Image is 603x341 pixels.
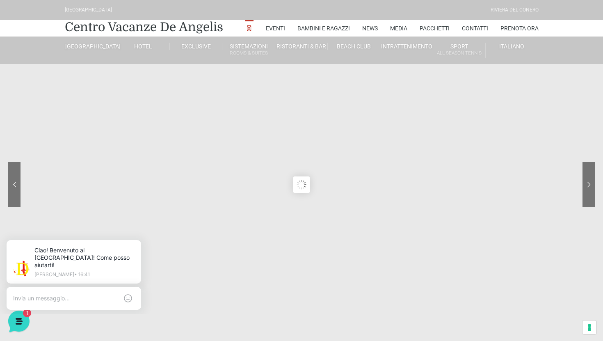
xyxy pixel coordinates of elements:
[39,16,139,39] p: Ciao! Benvenuto al [GEOGRAPHIC_DATA]! Come posso aiutarti!
[13,103,151,120] button: Inizia una conversazione
[82,263,88,268] span: 1
[25,275,39,282] p: Home
[170,43,222,50] a: Exclusive
[491,6,539,14] div: Riviera Del Conero
[7,7,138,33] h2: Ciao da De Angelis Resort 👋
[275,43,328,50] a: Ristoranti & Bar
[87,136,151,143] a: Apri Centro Assistenza
[117,43,170,50] a: Hotel
[139,79,151,86] p: 1 s fa
[65,43,117,50] a: [GEOGRAPHIC_DATA]
[222,49,274,57] small: Rooms & Suites
[18,154,134,162] input: Cerca un articolo...
[433,43,486,58] a: SportAll Season Tennis
[390,20,407,37] a: Media
[53,108,121,115] span: Inizia una conversazione
[7,36,138,53] p: La nostra missione è rendere la tua esperienza straordinaria!
[297,20,350,37] a: Bambini e Ragazzi
[107,263,158,282] button: Aiuto
[582,320,596,334] button: Le tue preferenze relative al consenso per le tecnologie di tracciamento
[13,66,70,72] span: Le tue conversazioni
[143,89,151,97] span: 1
[71,275,93,282] p: Messaggi
[13,80,30,96] img: light
[65,19,223,35] a: Centro Vacanze De Angelis
[57,263,107,282] button: 1Messaggi
[10,76,154,100] a: [PERSON_NAME]Ciao! Benvenuto al [GEOGRAPHIC_DATA]! Come posso aiutarti!1 s fa1
[266,20,285,37] a: Eventi
[126,275,138,282] p: Aiuto
[7,263,57,282] button: Home
[34,79,135,87] span: [PERSON_NAME]
[73,66,151,72] a: [DEMOGRAPHIC_DATA] tutto
[433,49,485,57] small: All Season Tennis
[380,43,433,50] a: Intrattenimento
[486,43,538,50] a: Italiano
[420,20,450,37] a: Pacchetti
[18,30,34,47] img: light
[362,20,378,37] a: News
[500,20,539,37] a: Prenota Ora
[7,309,31,334] iframe: Customerly Messenger Launcher
[328,43,380,50] a: Beach Club
[222,43,275,58] a: SistemazioniRooms & Suites
[13,136,64,143] span: Trova una risposta
[39,42,139,47] p: [PERSON_NAME] • 16:41
[34,89,135,97] p: Ciao! Benvenuto al [GEOGRAPHIC_DATA]! Come posso aiutarti!
[462,20,488,37] a: Contatti
[499,43,524,50] span: Italiano
[65,6,112,14] div: [GEOGRAPHIC_DATA]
